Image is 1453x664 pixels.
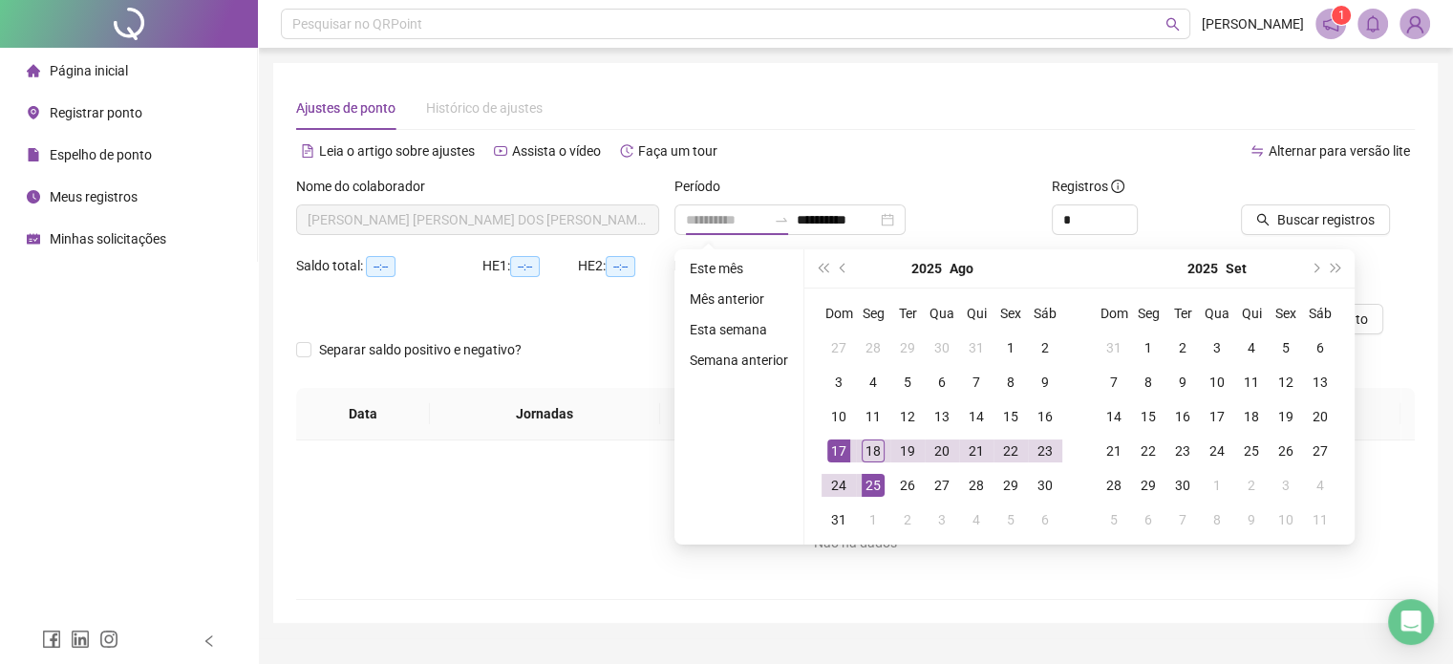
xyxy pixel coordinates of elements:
[896,336,919,359] div: 29
[994,399,1028,434] td: 2025-08-15
[890,331,925,365] td: 2025-07-29
[1309,474,1332,497] div: 4
[856,468,890,503] td: 2025-08-25
[965,439,988,462] div: 21
[1309,371,1332,394] div: 13
[682,349,796,372] li: Semana anterior
[1309,508,1332,531] div: 11
[296,176,438,197] label: Nome do colaborador
[994,434,1028,468] td: 2025-08-22
[1137,508,1160,531] div: 6
[1052,176,1124,197] span: Registros
[1200,365,1234,399] td: 2025-09-10
[856,296,890,331] th: Seg
[1277,209,1375,230] span: Buscar registros
[319,143,475,159] span: Leia o artigo sobre ajustes
[959,434,994,468] td: 2025-08-21
[99,630,118,649] span: instagram
[1034,508,1057,531] div: 6
[1240,371,1263,394] div: 11
[1206,371,1229,394] div: 10
[1102,474,1125,497] div: 28
[1028,296,1062,331] th: Sáb
[1131,296,1165,331] th: Seg
[862,371,885,394] div: 4
[1131,503,1165,537] td: 2025-10-06
[862,508,885,531] div: 1
[833,249,854,288] button: prev-year
[1240,336,1263,359] div: 4
[1028,399,1062,434] td: 2025-08-16
[1165,503,1200,537] td: 2025-10-07
[27,106,40,119] span: environment
[1234,399,1269,434] td: 2025-09-18
[1234,296,1269,331] th: Qui
[822,296,856,331] th: Dom
[965,508,988,531] div: 4
[1171,508,1194,531] div: 7
[890,296,925,331] th: Ter
[296,100,395,116] span: Ajustes de ponto
[494,144,507,158] span: youtube
[950,249,973,288] button: month panel
[994,503,1028,537] td: 2025-09-05
[856,399,890,434] td: 2025-08-11
[1102,336,1125,359] div: 31
[50,105,142,120] span: Registrar ponto
[311,339,529,360] span: Separar saldo positivo e negativo?
[896,439,919,462] div: 19
[682,288,796,311] li: Mês anterior
[27,190,40,203] span: clock-circle
[682,318,796,341] li: Esta semana
[959,468,994,503] td: 2025-08-28
[1111,180,1124,193] span: info-circle
[1206,336,1229,359] div: 3
[1226,249,1247,288] button: month panel
[862,405,885,428] div: 11
[1102,371,1125,394] div: 7
[1034,336,1057,359] div: 2
[1303,331,1337,365] td: 2025-09-06
[1102,405,1125,428] div: 14
[994,365,1028,399] td: 2025-08-08
[27,232,40,246] span: schedule
[1206,474,1229,497] div: 1
[578,255,673,277] div: HE 2:
[1364,15,1381,32] span: bell
[1269,331,1303,365] td: 2025-09-05
[812,249,833,288] button: super-prev-year
[862,474,885,497] div: 25
[1269,365,1303,399] td: 2025-09-12
[890,399,925,434] td: 2025-08-12
[1028,365,1062,399] td: 2025-08-09
[296,388,430,440] th: Data
[1028,503,1062,537] td: 2025-09-06
[1206,405,1229,428] div: 17
[1097,365,1131,399] td: 2025-09-07
[1400,10,1429,38] img: 21642
[1303,399,1337,434] td: 2025-09-20
[965,371,988,394] div: 7
[674,176,733,197] label: Período
[27,64,40,77] span: home
[1303,468,1337,503] td: 2025-10-04
[1206,439,1229,462] div: 24
[50,63,128,78] span: Página inicial
[50,147,152,162] span: Espelho de ponto
[1274,439,1297,462] div: 26
[1137,439,1160,462] div: 22
[1137,371,1160,394] div: 8
[1269,296,1303,331] th: Sex
[965,474,988,497] div: 28
[1171,371,1194,394] div: 9
[660,388,803,440] th: Entrada 1
[925,365,959,399] td: 2025-08-06
[930,474,953,497] div: 27
[1171,336,1194,359] div: 2
[1269,434,1303,468] td: 2025-09-26
[1274,508,1297,531] div: 10
[1187,249,1218,288] button: year panel
[890,434,925,468] td: 2025-08-19
[1322,15,1339,32] span: notification
[925,434,959,468] td: 2025-08-20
